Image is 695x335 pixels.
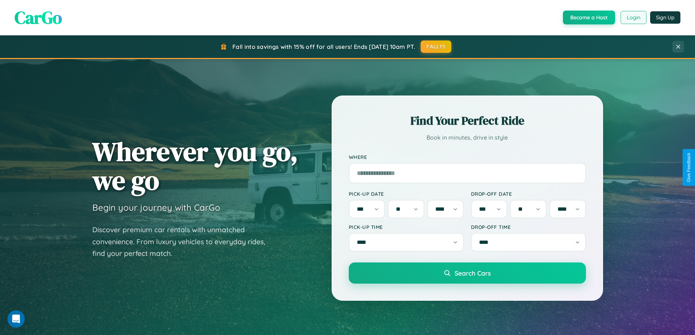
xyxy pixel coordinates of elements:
h2: Find Your Perfect Ride [349,113,586,129]
span: Search Cars [455,269,491,277]
label: Drop-off Time [471,224,586,230]
div: Give Feedback [686,153,691,182]
button: Sign Up [650,11,680,24]
label: Where [349,154,586,160]
h1: Wherever you go, we go [92,137,298,195]
span: CarGo [15,5,62,30]
label: Drop-off Date [471,191,586,197]
button: Become a Host [563,11,615,24]
label: Pick-up Time [349,224,464,230]
label: Pick-up Date [349,191,464,197]
button: Search Cars [349,262,586,284]
button: FALL15 [421,40,451,53]
button: Login [621,11,646,24]
span: Fall into savings with 15% off for all users! Ends [DATE] 10am PT. [232,43,415,50]
iframe: Intercom live chat [7,310,25,328]
h3: Begin your journey with CarGo [92,202,220,213]
p: Book in minutes, drive in style [349,132,586,143]
p: Discover premium car rentals with unmatched convenience. From luxury vehicles to everyday rides, ... [92,224,275,260]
